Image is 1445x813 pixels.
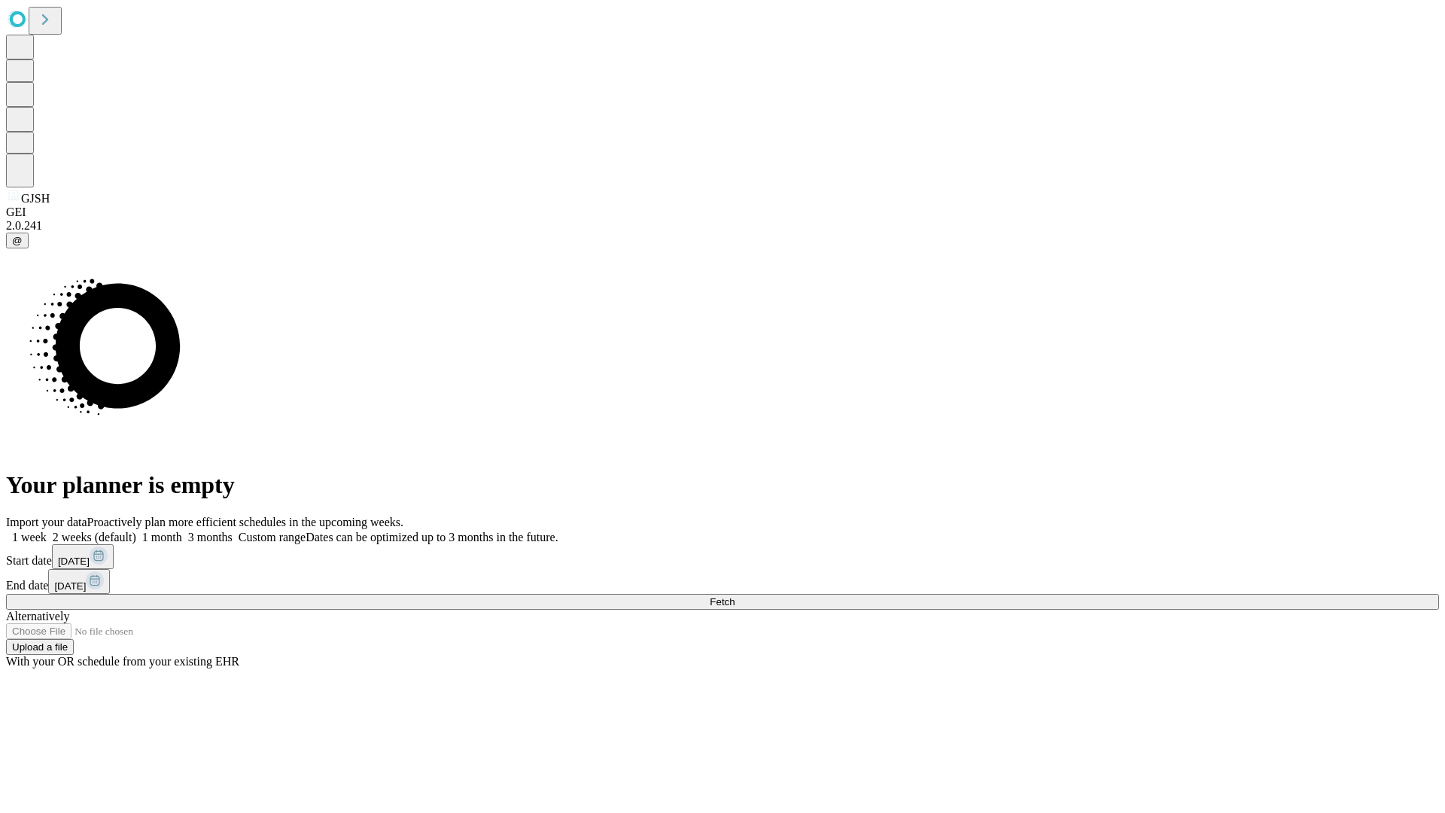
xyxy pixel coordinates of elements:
button: Upload a file [6,639,74,655]
span: 1 week [12,531,47,544]
span: [DATE] [58,556,90,567]
span: Fetch [710,596,735,607]
span: 3 months [188,531,233,544]
span: 1 month [142,531,182,544]
div: GEI [6,206,1439,219]
h1: Your planner is empty [6,471,1439,499]
span: GJSH [21,192,50,205]
div: 2.0.241 [6,219,1439,233]
div: End date [6,569,1439,594]
span: [DATE] [54,580,86,592]
button: [DATE] [52,544,114,569]
span: With your OR schedule from your existing EHR [6,655,239,668]
div: Start date [6,544,1439,569]
span: Dates can be optimized up to 3 months in the future. [306,531,558,544]
span: Alternatively [6,610,69,623]
button: [DATE] [48,569,110,594]
span: Import your data [6,516,87,528]
span: Proactively plan more efficient schedules in the upcoming weeks. [87,516,403,528]
span: 2 weeks (default) [53,531,136,544]
button: @ [6,233,29,248]
button: Fetch [6,594,1439,610]
span: @ [12,235,23,246]
span: Custom range [239,531,306,544]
